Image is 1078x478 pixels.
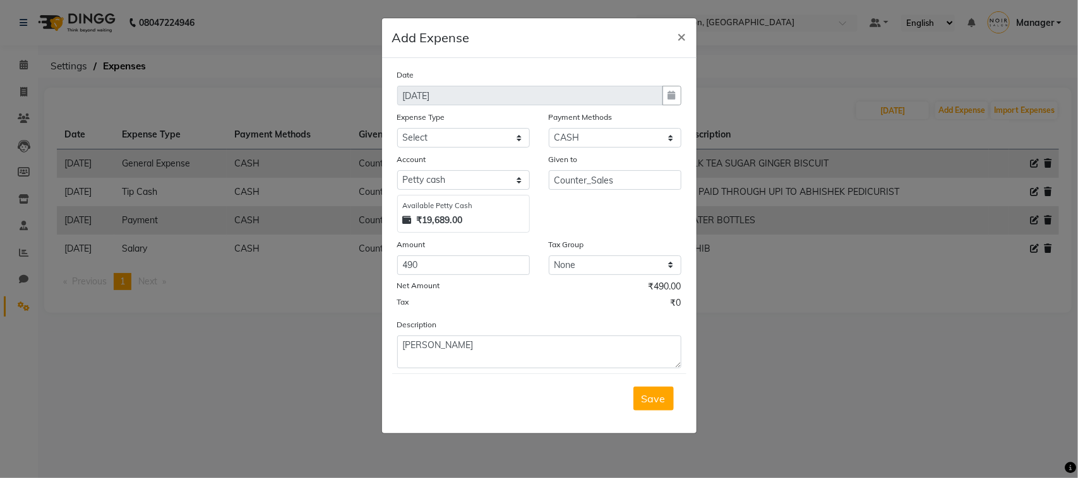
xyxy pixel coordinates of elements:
label: Given to [549,154,578,165]
div: Available Petty Cash [403,201,524,211]
button: Save [633,387,674,411]
button: Close [668,18,697,54]
input: Given to [549,170,681,190]
input: Amount [397,255,530,275]
label: Amount [397,239,426,250]
h5: Add Expense [392,28,470,47]
span: × [678,26,686,45]
label: Date [397,69,414,81]
span: ₹490.00 [649,280,681,296]
strong: ₹19,689.00 [417,214,463,227]
span: ₹0 [671,296,681,313]
label: Tax [397,296,409,308]
span: Save [642,392,666,405]
label: Expense Type [397,112,445,123]
label: Account [397,154,426,165]
label: Description [397,319,437,330]
label: Payment Methods [549,112,613,123]
label: Tax Group [549,239,584,250]
label: Net Amount [397,280,440,291]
